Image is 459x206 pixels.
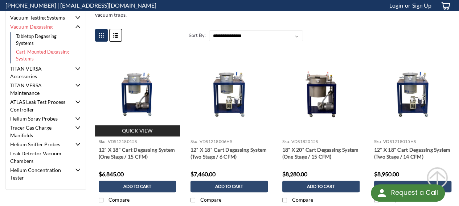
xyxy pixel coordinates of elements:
[99,198,103,202] input: Compare
[95,125,180,136] a: Quick view
[109,29,122,42] a: Toggle List View
[190,139,232,144] a: sku: VDS1218006HS
[190,171,216,177] span: $7,460.00
[426,167,448,189] svg: submit
[95,71,180,118] img: 12" X 18" Cart Degassing System (One Stage / 15 CFM)
[6,149,74,165] a: Leak Detector Vacuum Chambers
[200,139,232,144] span: VDS1218006HS
[391,184,438,201] div: Request a Call
[6,123,74,140] a: Tracer Gas Charge Manifolds
[6,64,74,81] a: TITAN VERSA Accessories
[10,32,78,48] a: Tabletop Degassing Systems
[95,29,108,42] a: Toggle Grid View
[374,146,451,160] a: 12" X 18" Cart Degassing System (Two Stage / 14 CFM)
[383,139,416,144] span: VDS1218015HS
[370,71,455,118] img: 12" X 18" Cart Degassing System (Two Stage / 14 CFM)
[282,181,360,192] a: Add to Cart
[282,198,287,202] input: Compare
[99,146,176,160] a: 12" X 18" Cart Degassing System (One Stage / 15 CFM)
[190,139,199,144] span: sku:
[190,181,268,192] a: Add to Cart
[307,184,335,189] span: Add to Cart
[108,197,130,203] span: Compare
[190,198,195,202] input: Compare
[374,171,399,177] span: $8,950.00
[6,81,74,97] a: TITAN VERSA Maintenance
[6,97,74,114] a: ATLAS Leak Test Process Controller
[6,13,74,22] a: Vacuum Testing Systems
[99,139,107,144] span: sku:
[190,146,268,160] a: 12" X 18" Cart Degassing System (Two Stage / 6 CFM)
[435,0,454,11] a: cart-preview-dropdown
[6,114,74,123] a: Helium Spray Probes
[376,187,388,199] img: round button
[282,146,360,160] a: 18" X 20" Cart Degassing System (One Stage / 15 CFM)
[6,22,74,31] a: Vacuum Degassing
[215,184,243,189] span: Add to Cart
[403,2,410,9] span: or
[123,184,151,189] span: Add to Cart
[99,139,137,144] a: sku: VDS1218015S
[99,171,124,177] span: $6,845.00
[200,197,221,203] span: Compare
[99,181,176,192] a: Add to Cart
[371,184,445,202] div: Request a Call
[292,197,313,203] span: Compare
[279,71,363,118] img: 18" X 20" Cart Degassing System (One Stage / 15 CFM)
[374,139,382,144] span: sku:
[374,139,416,144] a: sku: VDS1218015HS
[108,139,137,144] span: VDS1218015S
[10,48,78,63] a: Cart-Mounted Degassing Systems
[282,139,318,144] a: sku: VDS182015S
[282,139,291,144] span: sku:
[187,71,271,118] img: 12" X 18" Cart Degassing System (Two Stage / 6 CFM)
[6,140,74,149] a: Helium Sniffer Probes
[185,30,206,41] label: Sort By:
[6,165,74,182] a: Helium Concentration Tester
[426,167,448,189] div: Scroll Back to Top
[291,139,318,144] span: VDS182015S
[282,171,307,177] span: $8,280.00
